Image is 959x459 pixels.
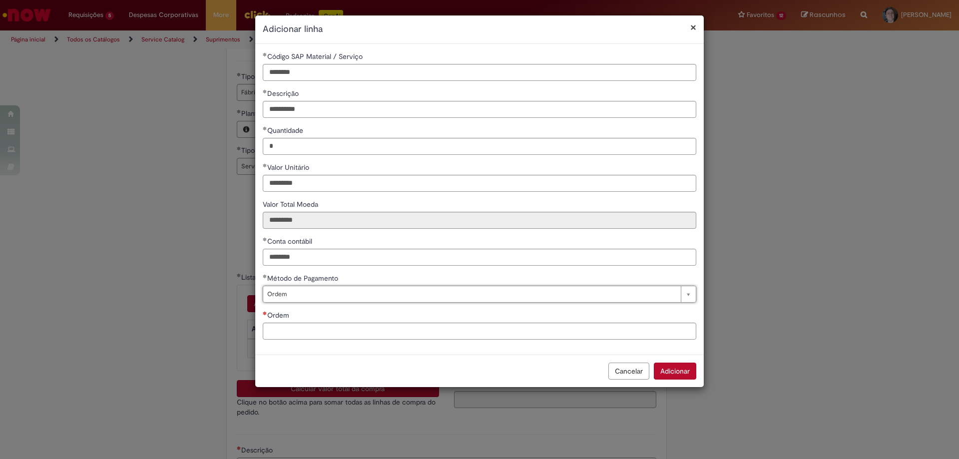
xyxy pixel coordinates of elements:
[267,126,305,135] span: Quantidade
[267,286,676,302] span: Ordem
[263,64,696,81] input: Código SAP Material / Serviço
[267,311,291,320] span: Ordem
[263,138,696,155] input: Quantidade
[263,101,696,118] input: Descrição
[263,311,267,315] span: Necessários
[263,175,696,192] input: Valor Unitário
[263,200,320,209] span: Somente leitura - Valor Total Moeda
[263,163,267,167] span: Obrigatório Preenchido
[690,22,696,32] button: Fechar modal
[263,89,267,93] span: Obrigatório Preenchido
[263,52,267,56] span: Obrigatório Preenchido
[267,237,314,246] span: Conta contábil
[263,212,696,229] input: Valor Total Moeda
[267,89,301,98] span: Descrição
[267,52,365,61] span: Código SAP Material / Serviço
[263,126,267,130] span: Obrigatório Preenchido
[263,249,696,266] input: Conta contábil
[263,237,267,241] span: Obrigatório Preenchido
[267,274,340,283] span: Método de Pagamento
[263,274,267,278] span: Obrigatório Preenchido
[263,323,696,340] input: Ordem
[608,363,649,380] button: Cancelar
[654,363,696,380] button: Adicionar
[267,163,311,172] span: Valor Unitário
[263,23,696,36] h2: Adicionar linha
